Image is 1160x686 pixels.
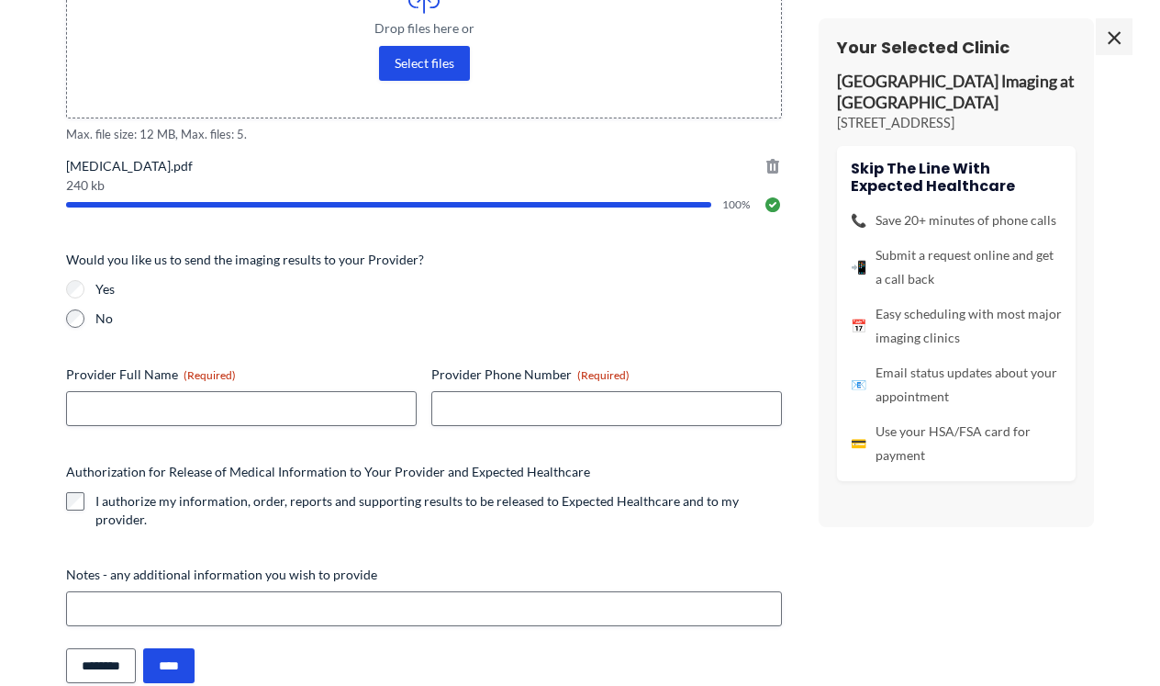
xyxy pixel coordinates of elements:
span: [MEDICAL_DATA].pdf [66,157,782,175]
label: Yes [95,280,782,298]
span: 💳 [851,432,866,455]
label: Provider Full Name [66,365,417,384]
h4: Skip the line with Expected Healthcare [851,160,1062,195]
span: 📅 [851,314,866,338]
p: [STREET_ADDRESS] [837,114,1076,132]
span: × [1096,18,1132,55]
h3: Your Selected Clinic [837,37,1076,58]
legend: Authorization for Release of Medical Information to Your Provider and Expected Healthcare [66,463,590,481]
span: Drop files here or [104,22,744,35]
button: select files, imaging order or prescription(required) [379,46,470,81]
label: Provider Phone Number [431,365,782,384]
span: 📧 [851,373,866,397]
span: 240 kb [66,179,782,192]
span: (Required) [184,368,236,382]
li: Save 20+ minutes of phone calls [851,208,1062,232]
p: [GEOGRAPHIC_DATA] Imaging at [GEOGRAPHIC_DATA] [837,72,1076,114]
label: Notes - any additional information you wish to provide [66,566,782,584]
span: Max. file size: 12 MB, Max. files: 5. [66,126,782,143]
label: I authorize my information, order, reports and supporting results to be released to Expected Heal... [95,492,782,529]
li: Email status updates about your appointment [851,361,1062,409]
legend: Would you like us to send the imaging results to your Provider? [66,251,424,269]
span: (Required) [577,368,630,382]
span: 100% [722,199,753,210]
li: Submit a request online and get a call back [851,243,1062,291]
li: Easy scheduling with most major imaging clinics [851,302,1062,350]
li: Use your HSA/FSA card for payment [851,420,1062,467]
label: No [95,309,782,328]
span: 📞 [851,208,866,232]
span: 📲 [851,255,866,279]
